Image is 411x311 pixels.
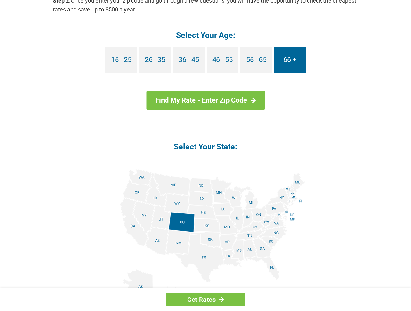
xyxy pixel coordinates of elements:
a: Find My Rate - Enter Zip Code [146,91,265,110]
a: 66 + [274,47,306,73]
a: 16 - 25 [105,47,137,73]
a: 46 - 55 [207,47,238,73]
a: 26 - 35 [139,47,171,73]
h4: Select Your State: [53,141,358,152]
a: Get Rates [166,293,245,306]
h4: Select Your Age: [53,30,358,40]
a: 56 - 65 [240,47,272,73]
a: 36 - 45 [173,47,205,73]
